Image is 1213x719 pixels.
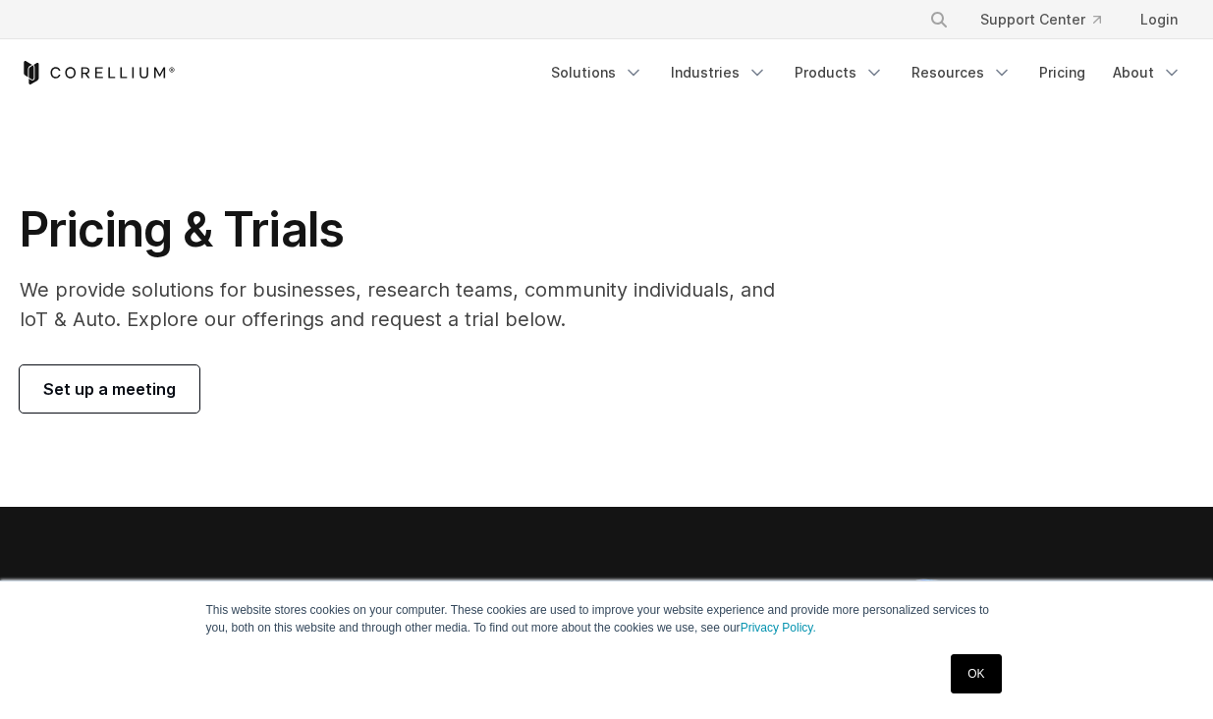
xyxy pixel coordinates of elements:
[951,654,1001,693] a: OK
[43,377,176,401] span: Set up a meeting
[20,365,199,413] a: Set up a meeting
[539,55,655,90] a: Solutions
[20,61,176,84] a: Corellium Home
[783,55,896,90] a: Products
[965,2,1117,37] a: Support Center
[20,275,789,334] p: We provide solutions for businesses, research teams, community individuals, and IoT & Auto. Explo...
[20,200,789,259] h1: Pricing & Trials
[921,2,957,37] button: Search
[206,601,1008,636] p: This website stores cookies on your computer. These cookies are used to improve your website expe...
[1125,2,1193,37] a: Login
[900,55,1023,90] a: Resources
[906,2,1193,37] div: Navigation Menu
[1027,55,1097,90] a: Pricing
[659,55,779,90] a: Industries
[741,621,816,635] a: Privacy Policy.
[1101,55,1193,90] a: About
[539,55,1193,90] div: Navigation Menu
